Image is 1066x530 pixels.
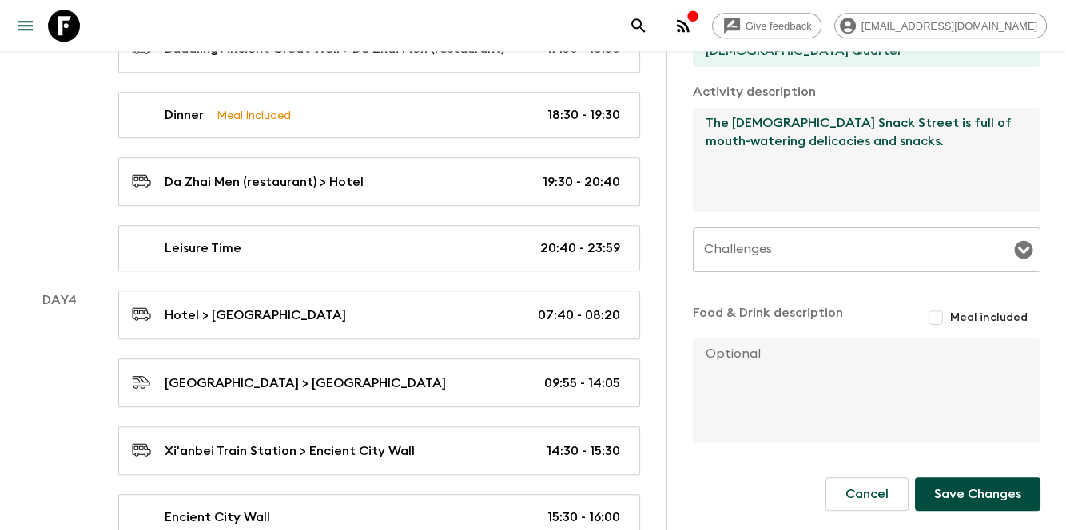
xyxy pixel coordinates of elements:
[118,225,640,271] a: Leisure Time20:40 - 23:59
[10,10,42,42] button: menu
[538,306,620,325] p: 07:40 - 08:20
[950,310,1028,326] span: Meal included
[118,92,640,138] a: DinnerMeal Included18:30 - 19:30
[165,239,241,258] p: Leisure Time
[118,358,640,407] a: [GEOGRAPHIC_DATA] > [GEOGRAPHIC_DATA]09:55 - 14:05
[915,477,1040,511] button: Save Changes
[834,13,1047,38] div: [EMAIL_ADDRESS][DOMAIN_NAME]
[118,426,640,475] a: Xi'anbei Train Station > Encient City Wall14:30 - 15:30
[1012,239,1035,261] button: Open
[543,172,620,192] p: 19:30 - 20:40
[165,508,270,527] p: Encient City Wall
[165,374,446,393] p: [GEOGRAPHIC_DATA] > [GEOGRAPHIC_DATA]
[737,20,821,32] span: Give feedback
[693,303,843,332] p: Food & Drink description
[853,20,1046,32] span: [EMAIL_ADDRESS][DOMAIN_NAME]
[165,105,204,125] p: Dinner
[19,291,99,310] p: Day 4
[693,108,1028,212] textarea: The [DEMOGRAPHIC_DATA] Snack Street is full of mouth-watering delicacies and snacks.
[622,10,654,42] button: search adventures
[165,172,364,192] p: Da Zhai Men (restaurant) > Hotel
[118,291,640,339] a: Hotel > [GEOGRAPHIC_DATA]07:40 - 08:20
[540,239,620,258] p: 20:40 - 23:59
[118,157,640,206] a: Da Zhai Men (restaurant) > Hotel19:30 - 20:40
[547,441,620,461] p: 14:30 - 15:30
[165,441,415,461] p: Xi'anbei Train Station > Encient City Wall
[544,374,620,393] p: 09:55 - 14:05
[712,13,821,38] a: Give feedback
[547,508,620,527] p: 15:30 - 16:00
[165,306,346,325] p: Hotel > [GEOGRAPHIC_DATA]
[693,82,1040,101] p: Activity description
[825,477,909,511] button: Cancel
[217,106,291,124] p: Meal Included
[693,35,1028,67] input: End Location (leave blank if same as Start)
[547,105,620,125] p: 18:30 - 19:30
